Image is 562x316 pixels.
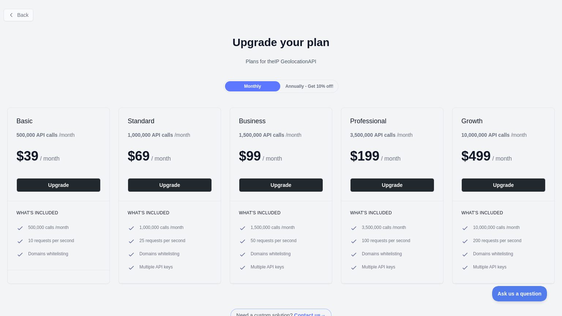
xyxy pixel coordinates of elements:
[350,117,434,125] h2: Professional
[461,131,527,139] div: / month
[350,148,379,163] span: $ 199
[239,148,261,163] span: $ 99
[239,131,301,139] div: / month
[461,148,491,163] span: $ 499
[239,117,323,125] h2: Business
[492,286,547,301] iframe: Toggle Customer Support
[350,132,396,138] b: 3,500,000 API calls
[128,117,212,125] h2: Standard
[350,131,413,139] div: / month
[239,132,284,138] b: 1,500,000 API calls
[461,117,546,125] h2: Growth
[461,132,510,138] b: 10,000,000 API calls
